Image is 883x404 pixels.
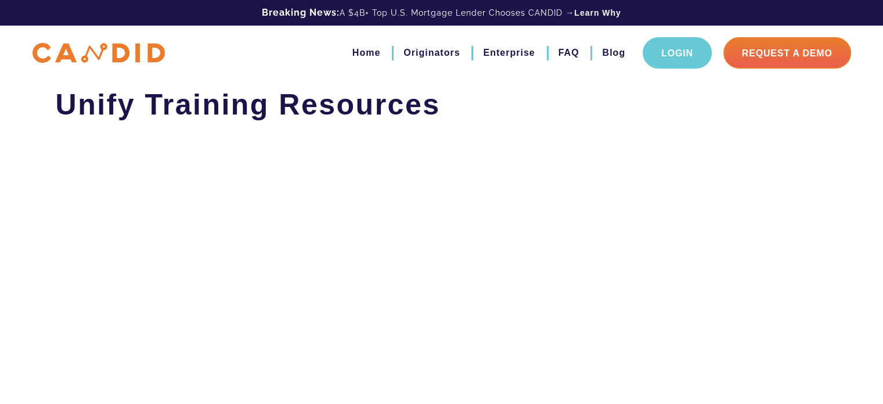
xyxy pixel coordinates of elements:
[723,37,851,69] a: Request A Demo
[643,37,712,69] a: Login
[403,43,460,63] a: Originators
[558,43,579,63] a: FAQ
[352,43,380,63] a: Home
[56,87,828,122] h1: Unify Training Resources
[483,43,535,63] a: Enterprise
[33,43,165,63] img: CANDID APP
[574,7,621,19] a: Learn Why
[602,43,625,63] a: Blog
[262,7,340,18] b: Breaking News:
